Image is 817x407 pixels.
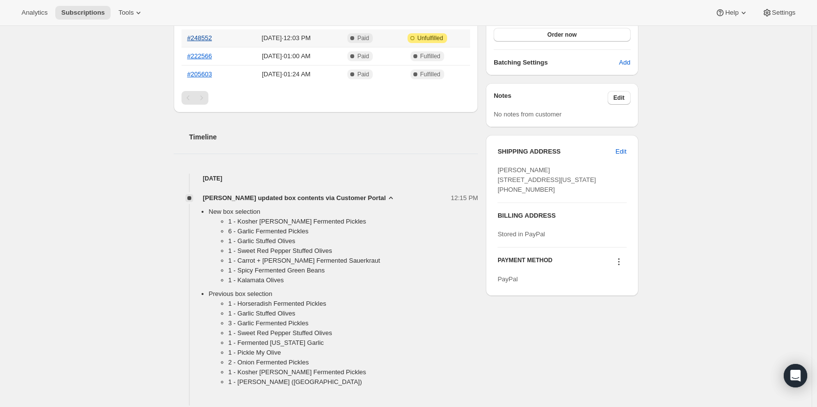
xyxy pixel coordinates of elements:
[228,358,478,367] li: 2 - Onion Fermented Pickles
[16,6,53,20] button: Analytics
[228,256,478,266] li: 1 - Carrot + [PERSON_NAME] Fermented Sauerkraut
[187,34,212,42] a: #248552
[209,289,478,391] li: Previous box selection
[228,309,478,318] li: 1 - Garlic Stuffed Olives
[494,111,562,118] span: No notes from customer
[228,266,478,275] li: 1 - Spicy Fermented Green Beans
[228,299,478,309] li: 1 - Horseradish Fermented Pickles
[498,275,518,283] span: PayPal
[61,9,105,17] span: Subscriptions
[498,166,596,193] span: [PERSON_NAME] [STREET_ADDRESS][US_STATE] [PHONE_NUMBER]
[357,70,369,78] span: Paid
[498,256,552,270] h3: PAYMENT METHOD
[608,91,631,105] button: Edit
[187,52,212,60] a: #222566
[228,318,478,328] li: 3 - Garlic Fermented Pickles
[242,33,330,43] span: [DATE] · 12:03 PM
[113,6,149,20] button: Tools
[228,377,478,387] li: 1 - [PERSON_NAME] ([GEOGRAPHIC_DATA])
[209,207,478,289] li: New box selection
[494,91,608,105] h3: Notes
[357,34,369,42] span: Paid
[615,147,626,157] span: Edit
[189,132,478,142] h2: Timeline
[709,6,754,20] button: Help
[756,6,801,20] button: Settings
[228,338,478,348] li: 1 - Fermented [US_STATE] Garlic
[203,193,386,203] span: [PERSON_NAME] updated box contents via Customer Portal
[228,328,478,338] li: 1 - Sweet Red Pepper Stuffed Olives
[613,55,636,70] button: Add
[725,9,738,17] span: Help
[498,147,615,157] h3: SHIPPING ADDRESS
[498,230,545,238] span: Stored in PayPal
[228,217,478,226] li: 1 - Kosher [PERSON_NAME] Fermented Pickles
[182,91,471,105] nav: Pagination
[613,94,625,102] span: Edit
[772,9,795,17] span: Settings
[494,28,630,42] button: Order now
[242,69,330,79] span: [DATE] · 01:24 AM
[228,367,478,377] li: 1 - Kosher [PERSON_NAME] Fermented Pickles
[228,348,478,358] li: 1 - Pickle My Olive
[619,58,630,68] span: Add
[118,9,134,17] span: Tools
[203,193,396,203] button: [PERSON_NAME] updated box contents via Customer Portal
[610,144,632,159] button: Edit
[228,275,478,285] li: 1 - Kalamata Olives
[228,246,478,256] li: 1 - Sweet Red Pepper Stuffed Olives
[498,211,626,221] h3: BILLING ADDRESS
[174,174,478,183] h4: [DATE]
[357,52,369,60] span: Paid
[187,70,212,78] a: #205603
[242,51,330,61] span: [DATE] · 01:00 AM
[22,9,47,17] span: Analytics
[417,34,443,42] span: Unfulfilled
[420,52,440,60] span: Fulfilled
[784,364,807,387] div: Open Intercom Messenger
[547,31,577,39] span: Order now
[494,58,619,68] h6: Batching Settings
[420,70,440,78] span: Fulfilled
[228,226,478,236] li: 6 - Garlic Fermented Pickles
[55,6,111,20] button: Subscriptions
[451,193,478,203] span: 12:15 PM
[228,236,478,246] li: 1 - Garlic Stuffed Olives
